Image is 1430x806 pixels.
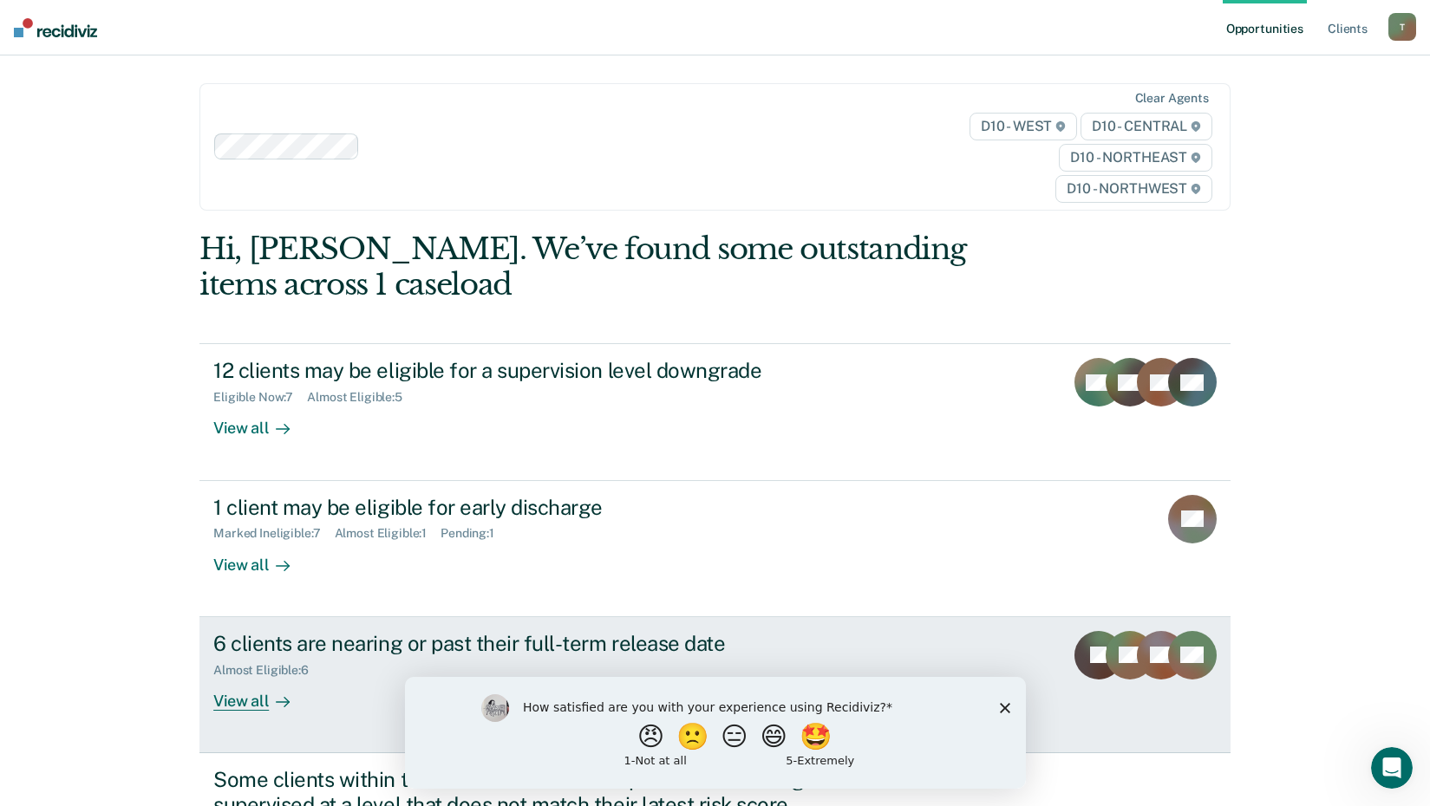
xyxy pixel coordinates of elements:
div: 12 clients may be eligible for a supervision level downgrade [213,358,822,383]
iframe: Survey by Kim from Recidiviz [405,677,1026,789]
div: Almost Eligible : 6 [213,663,323,678]
span: D10 - WEST [970,113,1077,140]
span: D10 - CENTRAL [1081,113,1212,140]
div: Marked Ineligible : 7 [213,526,334,541]
div: Almost Eligible : 1 [335,526,441,541]
a: 1 client may be eligible for early dischargeMarked Ineligible:7Almost Eligible:1Pending:1View all [199,481,1231,617]
img: Recidiviz [14,18,97,37]
div: Hi, [PERSON_NAME]. We’ve found some outstanding items across 1 caseload [199,231,1024,302]
div: View all [213,405,310,439]
div: Almost Eligible : 5 [307,390,416,405]
span: D10 - NORTHEAST [1059,144,1211,172]
button: T [1388,13,1416,41]
div: Eligible Now : 7 [213,390,307,405]
div: 1 client may be eligible for early discharge [213,495,822,520]
div: Pending : 1 [441,526,508,541]
div: View all [213,677,310,711]
div: 6 clients are nearing or past their full-term release date [213,631,822,656]
div: Clear agents [1135,91,1209,106]
span: D10 - NORTHWEST [1055,175,1211,203]
a: 12 clients may be eligible for a supervision level downgradeEligible Now:7Almost Eligible:5View all [199,343,1231,480]
iframe: Intercom live chat [1371,747,1413,789]
div: View all [213,541,310,575]
a: 6 clients are nearing or past their full-term release dateAlmost Eligible:6View all [199,617,1231,753]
